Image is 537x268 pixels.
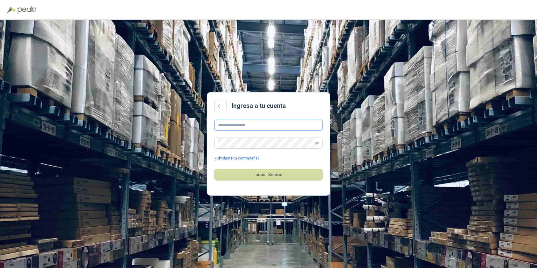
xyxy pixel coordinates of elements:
span: eye-invisible [315,141,319,145]
button: Iniciar Sesión [214,169,323,181]
h2: Ingresa a tu cuenta [232,101,286,111]
img: Peakr [17,6,37,14]
img: Logo [7,7,16,13]
a: ¿Olvidaste tu contraseña? [214,155,259,161]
